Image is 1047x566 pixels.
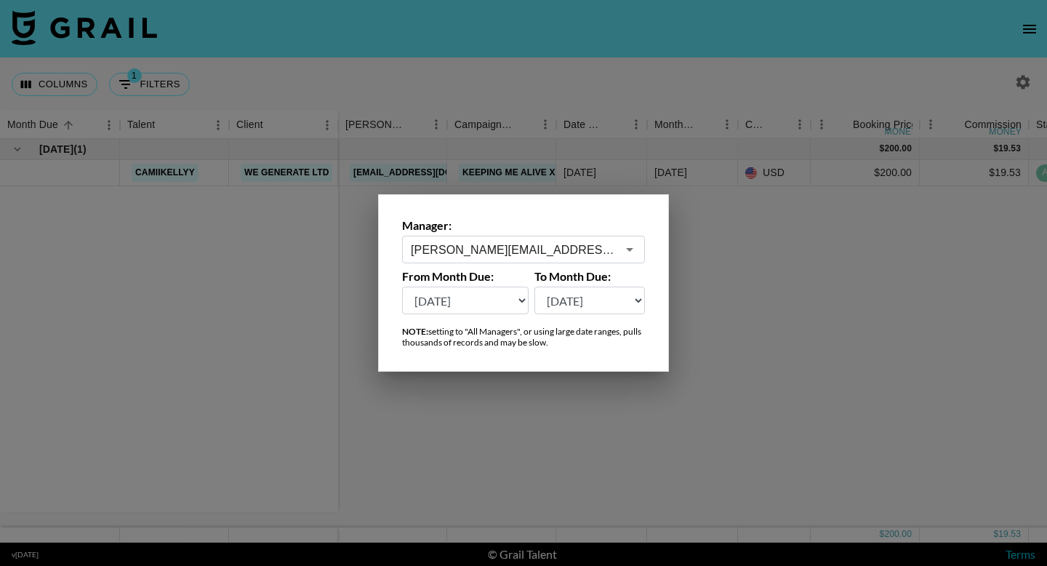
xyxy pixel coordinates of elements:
[534,269,646,284] label: To Month Due:
[402,326,645,348] div: setting to "All Managers", or using large date ranges, pulls thousands of records and may be slow.
[402,269,529,284] label: From Month Due:
[619,239,640,260] button: Open
[402,326,428,337] strong: NOTE:
[402,218,645,233] label: Manager:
